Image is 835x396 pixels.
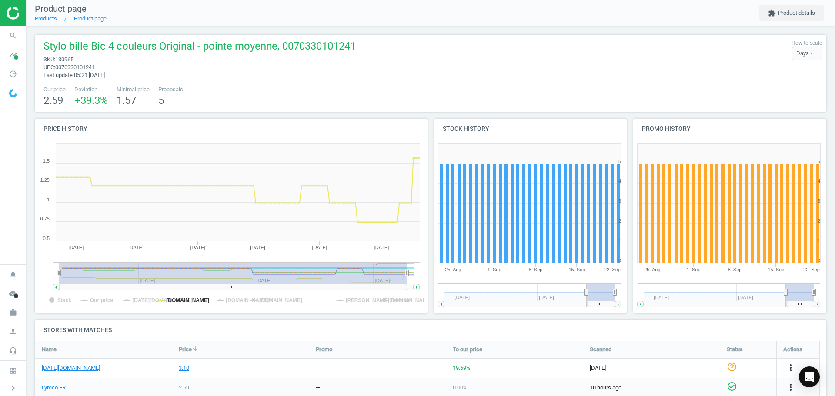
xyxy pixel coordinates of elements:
tspan: [DATE] [128,245,144,250]
h4: Price history [35,119,428,139]
i: arrow_downward [192,345,199,352]
text: 1.25 [40,177,50,183]
div: 2.59 [179,384,189,392]
div: 3.10 [179,364,189,372]
i: help_outline [727,362,737,372]
div: — [316,384,320,392]
tspan: 22. Sep [803,267,820,272]
span: Name [42,346,57,353]
span: 1.57 [117,94,136,106]
text: 3 [818,198,820,203]
text: 5 [618,159,621,164]
span: [DATE] [590,364,713,372]
tspan: 1. Sep [687,267,701,272]
tspan: [DOMAIN_NAME] [166,297,209,303]
button: more_vert [785,363,796,374]
img: ajHJNr6hYgQAAAAASUVORK5CYII= [7,7,68,20]
span: Promo [316,346,332,353]
span: 5 [158,94,164,106]
i: person [5,323,21,340]
tspan: 25. Aug [445,267,461,272]
span: sku : [43,56,55,63]
a: [DATE][DOMAIN_NAME] [42,364,100,372]
tspan: Our price [90,297,114,303]
tspan: 25. Aug [644,267,660,272]
span: Our price [43,86,66,93]
text: 0.75 [40,216,50,221]
span: 0.00 % [453,384,468,391]
div: Open Intercom Messenger [799,366,820,387]
span: 2.59 [43,94,63,106]
tspan: [DOMAIN_NAME] [259,297,302,303]
i: cloud_done [5,285,21,302]
a: Lyreco FR [42,384,66,392]
i: check_circle_outline [727,381,737,392]
span: upc : [43,64,55,70]
tspan: [DATE] [69,245,84,250]
text: 2 [618,218,621,223]
div: Days [792,47,822,60]
span: Status [727,346,743,353]
text: 5 [818,159,820,164]
text: 1 [618,238,621,243]
span: Stylo bille Bic 4 couleurs Original - pointe moyenne, 0070330101241 [43,39,356,56]
a: Products [35,15,57,22]
i: extension [768,9,776,17]
span: 130965 [55,56,73,63]
i: search [5,27,21,44]
text: 1 [47,197,50,202]
text: 0 [618,258,621,263]
tspan: 15. Sep [568,267,585,272]
text: 1 [818,238,820,243]
span: To our price [453,346,482,353]
span: +39.3 % [74,94,108,106]
span: Minimal price [117,86,150,93]
text: 4 [818,178,820,183]
label: How to scale [792,40,822,47]
span: 10 hours ago [590,384,713,392]
span: Last update 05:21 [DATE] [43,72,105,78]
text: 1.5 [43,158,50,163]
a: Product page [74,15,107,22]
span: 19.69 % [453,365,471,371]
tspan: [DATE][DOMAIN_NAME] [132,297,192,303]
tspan: [PERSON_NAME][DOMAIN_NAME] [346,297,432,303]
div: — [316,364,320,372]
tspan: [DATE] [250,245,265,250]
i: pie_chart_outlined [5,66,21,82]
tspan: 22. Sep [604,267,621,272]
h4: Promo history [633,119,826,139]
tspan: Stack [57,297,71,303]
tspan: [DATE] [190,245,205,250]
tspan: 8. Sep [728,267,742,272]
tspan: [DATE] [374,245,389,250]
i: work [5,304,21,321]
button: more_vert [785,382,796,393]
span: Scanned [590,346,611,353]
span: 0070330101241 [55,64,95,70]
tspan: 1. Sep [487,267,501,272]
span: Price [179,346,192,353]
tspan: [DATE] [312,245,327,250]
h4: Stock history [434,119,627,139]
button: extensionProduct details [759,5,824,21]
tspan: 8. Sep [528,267,542,272]
img: wGWNvw8QSZomAAAAABJRU5ErkJggg== [9,89,17,97]
h4: Stores with matches [35,320,826,340]
text: 0 [818,258,820,263]
i: more_vert [785,363,796,373]
span: Proposals [158,86,183,93]
i: headset_mic [5,343,21,359]
button: chevron_right [2,383,24,394]
i: notifications [5,266,21,283]
text: 0.5 [43,236,50,241]
span: Product page [35,3,87,14]
tspan: 15. Sep [768,267,785,272]
text: 2 [818,218,820,223]
i: timeline [5,47,21,63]
text: 4 [618,178,621,183]
i: chevron_right [8,383,18,393]
span: Actions [783,346,802,353]
tspan: median [391,297,409,303]
i: more_vert [785,382,796,393]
